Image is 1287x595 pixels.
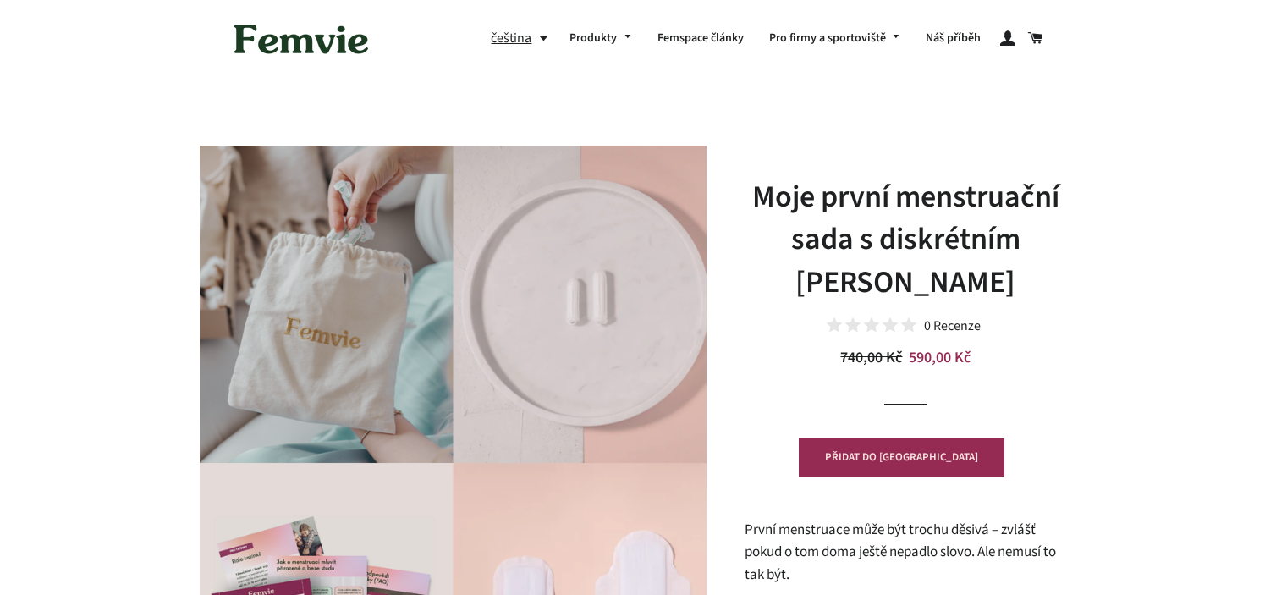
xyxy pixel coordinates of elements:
button: čeština [491,27,557,50]
img: Femvie [225,13,377,65]
a: Femspace články [645,17,756,61]
p: První menstruace může být trochu děsivá – zvlášť pokud o tom doma ještě nepadlo slovo. Ale nemusí... [745,519,1066,587]
h1: Moje první menstruační sada s diskrétním [PERSON_NAME] [745,176,1066,304]
a: Náš příběh [913,17,993,61]
span: 590,00 Kč [909,347,971,368]
button: PŘIDAT DO [GEOGRAPHIC_DATA] [799,438,1004,476]
a: Pro firmy a sportoviště [756,17,914,61]
a: Produkty [557,17,645,61]
span: PŘIDAT DO [GEOGRAPHIC_DATA] [825,449,978,465]
span: 740,00 Kč [840,346,906,370]
div: 0 Recenze [924,320,981,332]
